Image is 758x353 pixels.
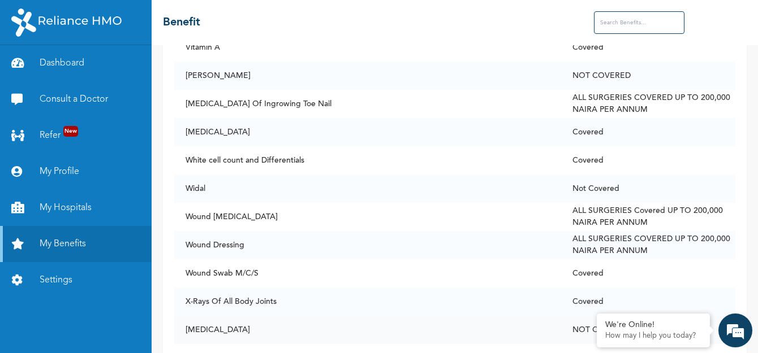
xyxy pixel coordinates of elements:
[66,116,156,230] span: We're online!
[561,287,735,316] td: Covered
[561,316,735,344] td: NOT COVERED
[605,332,701,341] p: How may I help you today?
[174,203,561,231] td: Wound [MEDICAL_DATA]
[174,33,561,62] td: Vitamin A
[561,175,735,203] td: Not Covered
[561,146,735,175] td: Covered
[561,118,735,146] td: Covered
[59,63,190,78] div: Chat with us now
[174,62,561,90] td: [PERSON_NAME]
[605,320,701,330] div: We're Online!
[174,118,561,146] td: [MEDICAL_DATA]
[174,316,561,344] td: [MEDICAL_DATA]
[594,11,684,34] input: Search Benefits...
[163,14,200,31] h2: Benefit
[174,231,561,259] td: Wound Dressing
[174,146,561,175] td: White cell count and Differentials
[11,8,122,37] img: RelianceHMO's Logo
[174,259,561,287] td: Wound Swab M/C/S
[6,315,111,323] span: Conversation
[111,295,216,330] div: FAQs
[174,287,561,316] td: X-Rays Of All Body Joints
[6,255,216,295] textarea: Type your message and hit 'Enter'
[561,62,735,90] td: NOT COVERED
[174,90,561,118] td: [MEDICAL_DATA] Of Ingrowing Toe Nail
[561,90,735,118] td: ALL SURGERIES COVERED UP TO 200,000 NAIRA PER ANNUM
[174,175,561,203] td: Widal
[186,6,213,33] div: Minimize live chat window
[561,259,735,287] td: Covered
[561,231,735,259] td: ALL SURGERIES COVERED UP TO 200,000 NAIRA PER ANNUM
[561,33,735,62] td: Covered
[63,126,78,137] span: New
[21,56,46,85] img: d_794563401_company_1708531726252_794563401
[561,203,735,231] td: ALL SURGERIES Covered UP TO 200,000 NAIRA PER ANNUM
